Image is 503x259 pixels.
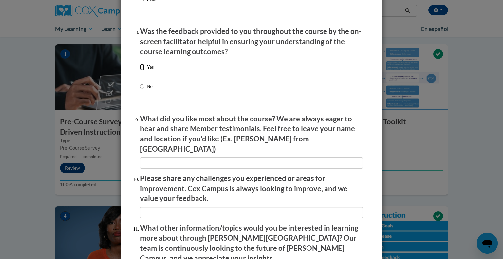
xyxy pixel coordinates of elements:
[140,174,363,204] p: Please share any challenges you experienced or areas for improvement. Cox Campus is always lookin...
[140,27,363,57] p: Was the feedback provided to you throughout the course by the on-screen facilitator helpful in en...
[140,64,144,71] input: Yes
[147,83,154,90] p: No
[140,114,363,154] p: What did you like most about the course? We are always eager to hear and share Member testimonial...
[140,83,144,90] input: No
[147,64,154,71] p: Yes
